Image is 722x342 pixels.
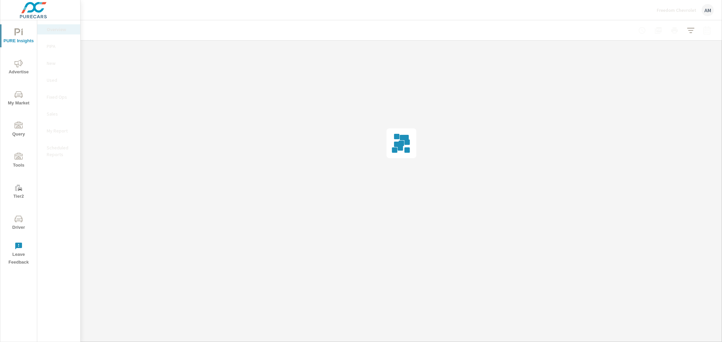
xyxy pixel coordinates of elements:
div: My Report [37,126,80,136]
p: My Report [47,127,75,134]
p: Freedom Chevrolet [657,7,696,13]
div: PIPA [37,41,80,51]
span: Query [2,122,35,138]
p: PIPA [47,43,75,50]
span: Tools [2,153,35,169]
div: Overview [37,24,80,34]
span: My Market [2,91,35,107]
span: Tier2 [2,184,35,200]
div: Sales [37,109,80,119]
div: nav menu [0,20,37,269]
div: Fixed Ops [37,92,80,102]
span: Leave Feedback [2,242,35,266]
span: PURE Insights [2,28,35,45]
span: Driver [2,215,35,231]
p: New [47,60,75,67]
p: Overview [47,26,75,33]
div: New [37,58,80,68]
div: AM [702,4,714,16]
div: Scheduled Reports [37,143,80,160]
p: Used [47,77,75,83]
span: Advertise [2,59,35,76]
p: Sales [47,111,75,117]
div: Used [37,75,80,85]
p: Scheduled Reports [47,144,75,158]
p: Fixed Ops [47,94,75,100]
